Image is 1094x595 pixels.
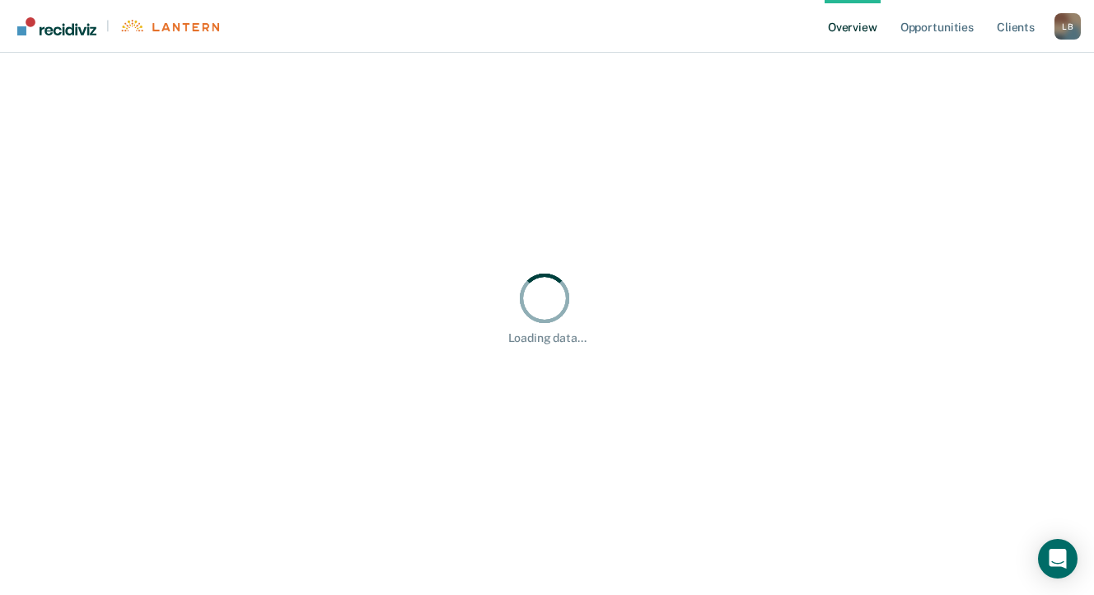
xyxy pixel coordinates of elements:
[1038,539,1078,579] div: Open Intercom Messenger
[1054,13,1081,40] button: Profile dropdown button
[96,19,119,33] span: |
[1054,13,1081,40] div: L B
[17,17,96,35] img: Recidiviz
[508,331,587,345] div: Loading data...
[119,20,219,32] img: Lantern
